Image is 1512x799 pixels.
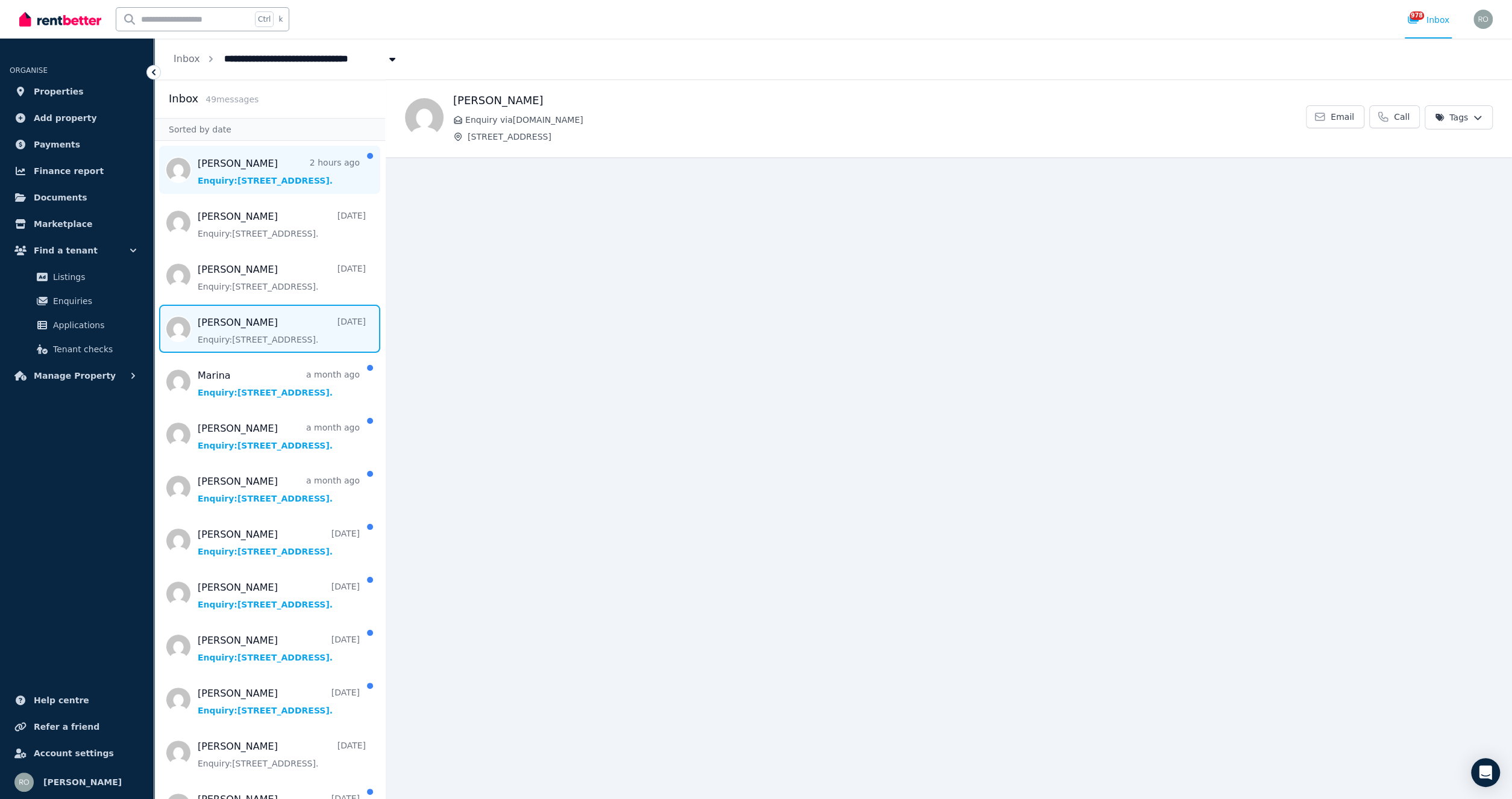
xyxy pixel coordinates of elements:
[10,66,48,75] span: ORGANISE
[34,720,99,734] span: Refer a friend
[10,688,144,712] a: Help centre
[53,342,134,356] span: Tenant checks
[198,263,366,293] a: [PERSON_NAME][DATE]Enquiry:[STREET_ADDRESS].
[198,686,360,717] a: [PERSON_NAME][DATE]Enquiry:[STREET_ADDRESS].
[14,337,139,361] a: Tenant checks
[34,693,89,707] span: Help centre
[10,238,144,263] button: Find a tenant
[10,185,144,210] a: Documents
[10,159,144,183] a: Finance report
[174,53,200,64] a: Inbox
[1471,758,1500,787] div: Open Intercom Messenger
[19,10,101,28] img: RentBetter
[198,316,366,346] a: [PERSON_NAME][DATE]Enquiry:[STREET_ADDRESS].
[278,14,283,24] span: k
[1331,111,1354,123] span: Email
[34,164,104,178] span: Finance report
[10,364,144,388] button: Manage Property
[1407,14,1449,26] div: Inbox
[453,92,1306,109] h1: [PERSON_NAME]
[10,741,144,765] a: Account settings
[154,39,418,79] nav: Breadcrumb
[10,715,144,739] a: Refer a friend
[205,95,259,104] span: 49 message s
[198,368,360,399] a: Marinaa month agoEnquiry:[STREET_ADDRESS].
[198,633,360,664] a: [PERSON_NAME][DATE]Enquiry:[STREET_ADDRESS].
[198,580,360,611] a: [PERSON_NAME][DATE]Enquiry:[STREET_ADDRESS].
[34,111,97,125] span: Add property
[14,313,139,337] a: Applications
[34,368,116,383] span: Manage Property
[405,98,444,137] img: Betty Ma
[1394,111,1410,123] span: Call
[14,289,139,313] a: Enquiries
[1369,105,1420,128] a: Call
[34,84,84,99] span: Properties
[198,210,366,240] a: [PERSON_NAME][DATE]Enquiry:[STREET_ADDRESS].
[43,775,122,789] span: [PERSON_NAME]
[169,90,198,107] h2: Inbox
[10,132,144,157] a: Payments
[14,773,34,792] img: Roy
[34,137,80,152] span: Payments
[198,474,360,505] a: [PERSON_NAME]a month agoEnquiry:[STREET_ADDRESS].
[34,243,98,258] span: Find a tenant
[53,294,134,308] span: Enquiries
[53,318,134,332] span: Applications
[10,79,144,104] a: Properties
[198,157,360,187] a: [PERSON_NAME]2 hours agoEnquiry:[STREET_ADDRESS].
[198,421,360,452] a: [PERSON_NAME]a month agoEnquiry:[STREET_ADDRESS].
[34,190,87,205] span: Documents
[1473,10,1493,29] img: Roy
[198,527,360,558] a: [PERSON_NAME][DATE]Enquiry:[STREET_ADDRESS].
[154,118,385,141] div: Sorted by date
[1425,105,1493,129] button: Tags
[53,270,134,284] span: Listings
[10,212,144,236] a: Marketplace
[198,739,366,769] a: [PERSON_NAME][DATE]Enquiry:[STREET_ADDRESS].
[34,746,114,760] span: Account settings
[468,131,1306,143] span: [STREET_ADDRESS]
[14,265,139,289] a: Listings
[10,106,144,130] a: Add property
[255,11,274,27] span: Ctrl
[1410,11,1424,20] span: 978
[1435,111,1468,123] span: Tags
[1306,105,1364,128] a: Email
[34,217,92,231] span: Marketplace
[465,114,1306,126] span: Enquiry via [DOMAIN_NAME]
